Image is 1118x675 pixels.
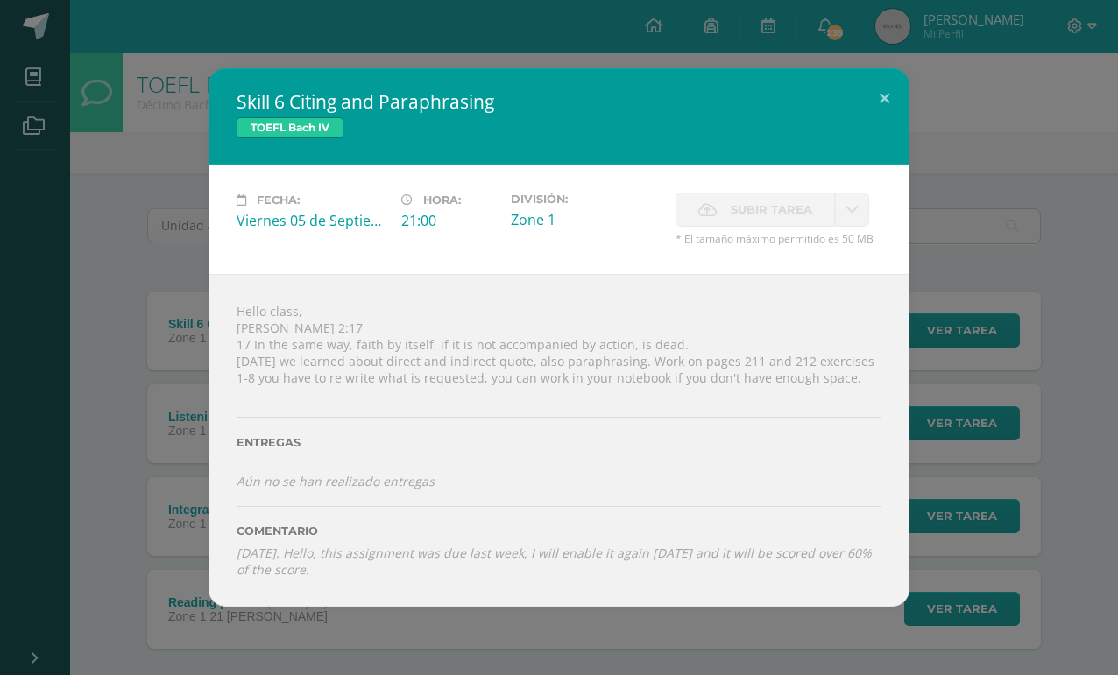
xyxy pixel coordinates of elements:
i: [DATE]. Hello, this assignment was due last week, I will enable it again [DATE] and it will be sc... [237,545,872,578]
div: 21:00 [401,211,497,230]
label: División: [511,193,662,206]
label: Comentario [237,524,881,538]
span: * El tamaño máximo permitido es 50 MB [676,231,881,246]
label: La fecha de entrega ha expirado [676,193,835,227]
span: Subir tarea [731,193,812,226]
div: Zone 1 [511,210,662,229]
h2: Skill 6 Citing and Paraphrasing [237,89,881,114]
label: Entregas [237,436,881,449]
span: Fecha: [257,193,300,207]
a: La fecha de entrega ha expirado [835,193,869,227]
div: Hello class, [PERSON_NAME] 2:17 17 In the same way, faith by itself, if it is not accompanied by ... [209,274,909,606]
span: Hora: [423,193,461,207]
span: TOEFL Bach IV [237,117,343,138]
div: Viernes 05 de Septiembre [237,211,387,230]
button: Close (Esc) [860,68,909,128]
i: Aún no se han realizado entregas [237,473,435,489]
